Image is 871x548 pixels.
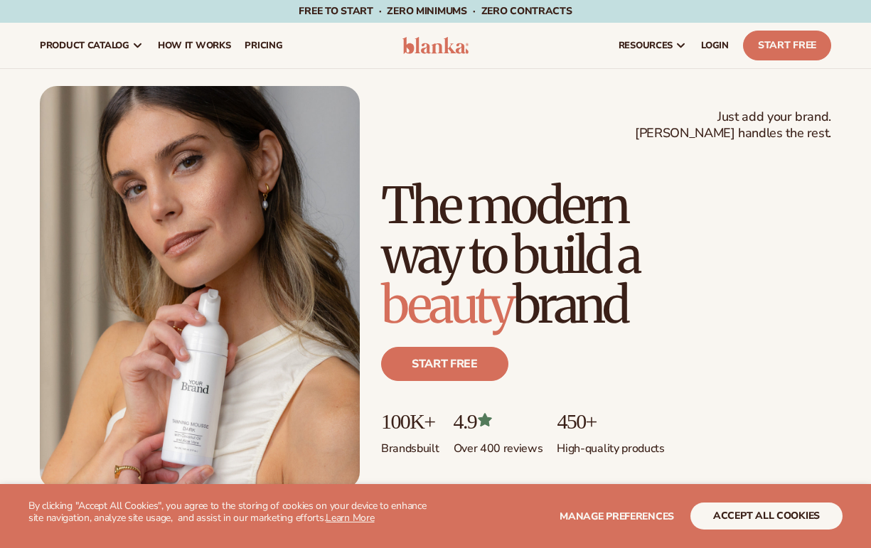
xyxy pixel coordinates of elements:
[619,40,673,51] span: resources
[381,409,439,433] p: 100K+
[381,181,831,330] h1: The modern way to build a brand
[560,503,674,530] button: Manage preferences
[454,409,543,433] p: 4.9
[326,511,374,525] a: Learn More
[381,274,513,336] span: beauty
[635,109,831,142] span: Just add your brand. [PERSON_NAME] handles the rest.
[28,500,436,525] p: By clicking "Accept All Cookies", you agree to the storing of cookies on your device to enhance s...
[743,31,831,60] a: Start Free
[381,433,439,456] p: Brands built
[40,40,129,51] span: product catalog
[611,23,694,68] a: resources
[151,23,238,68] a: How It Works
[299,4,572,18] span: Free to start · ZERO minimums · ZERO contracts
[701,40,729,51] span: LOGIN
[557,433,664,456] p: High-quality products
[237,23,289,68] a: pricing
[690,503,843,530] button: accept all cookies
[454,433,543,456] p: Over 400 reviews
[381,347,508,381] a: Start free
[402,37,469,54] img: logo
[557,409,664,433] p: 450+
[560,510,674,523] span: Manage preferences
[40,86,360,489] img: Female holding tanning mousse.
[245,40,282,51] span: pricing
[694,23,736,68] a: LOGIN
[158,40,231,51] span: How It Works
[33,23,151,68] a: product catalog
